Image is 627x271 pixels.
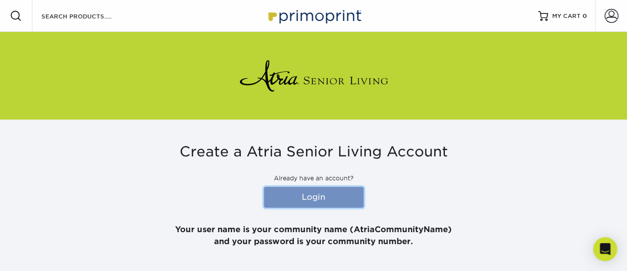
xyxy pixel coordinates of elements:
[22,143,606,160] h3: Create a Atria Senior Living Account
[264,187,364,208] a: Login
[264,5,364,26] img: Primoprint
[22,174,606,183] p: Already have an account?
[40,10,138,22] input: SEARCH PRODUCTS.....
[593,237,617,261] div: Open Intercom Messenger
[22,212,606,248] p: Your user name is your community name (AtriaCommunityName) and your password is your community nu...
[239,56,389,96] img: Atria Senior Living
[552,12,581,20] span: MY CART
[583,12,587,19] span: 0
